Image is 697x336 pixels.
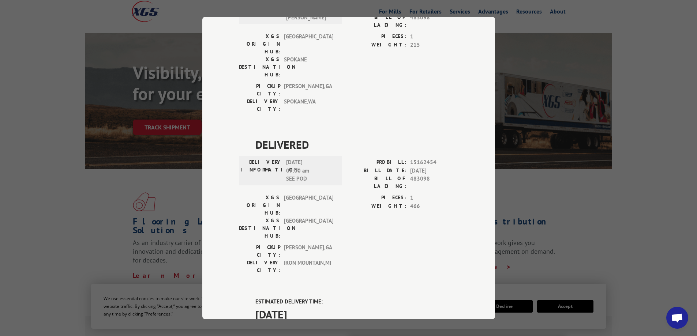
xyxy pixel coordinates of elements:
[239,194,280,217] label: XGS ORIGIN HUB:
[255,136,458,153] span: DELIVERED
[349,41,406,49] label: WEIGHT:
[410,175,458,190] span: 483098
[255,306,458,322] span: [DATE]
[410,202,458,211] span: 466
[349,175,406,190] label: BILL OF LADING:
[241,158,282,183] label: DELIVERY INFORMATION:
[284,82,333,98] span: [PERSON_NAME] , GA
[239,98,280,113] label: DELIVERY CITY:
[284,98,333,113] span: SPOKANE , WA
[239,217,280,240] label: XGS DESTINATION HUB:
[410,41,458,49] span: 215
[666,307,688,329] div: Open chat
[410,158,458,167] span: 15162454
[410,167,458,175] span: [DATE]
[284,259,333,274] span: IRON MOUNTAIN , MI
[284,243,333,259] span: [PERSON_NAME] , GA
[410,194,458,202] span: 1
[349,202,406,211] label: WEIGHT:
[286,158,336,183] span: [DATE] 09:00 am SEE POD
[284,217,333,240] span: [GEOGRAPHIC_DATA]
[284,56,333,79] span: SPOKANE
[410,33,458,41] span: 1
[349,14,406,29] label: BILL OF LADING:
[239,243,280,259] label: PICKUP CITY:
[239,259,280,274] label: DELIVERY CITY:
[239,82,280,98] label: PICKUP CITY:
[349,194,406,202] label: PIECES:
[284,194,333,217] span: [GEOGRAPHIC_DATA]
[349,33,406,41] label: PIECES:
[255,298,458,306] label: ESTIMATED DELIVERY TIME:
[239,33,280,56] label: XGS ORIGIN HUB:
[284,33,333,56] span: [GEOGRAPHIC_DATA]
[349,167,406,175] label: BILL DATE:
[349,158,406,167] label: PROBILL:
[410,14,458,29] span: 483098
[239,56,280,79] label: XGS DESTINATION HUB:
